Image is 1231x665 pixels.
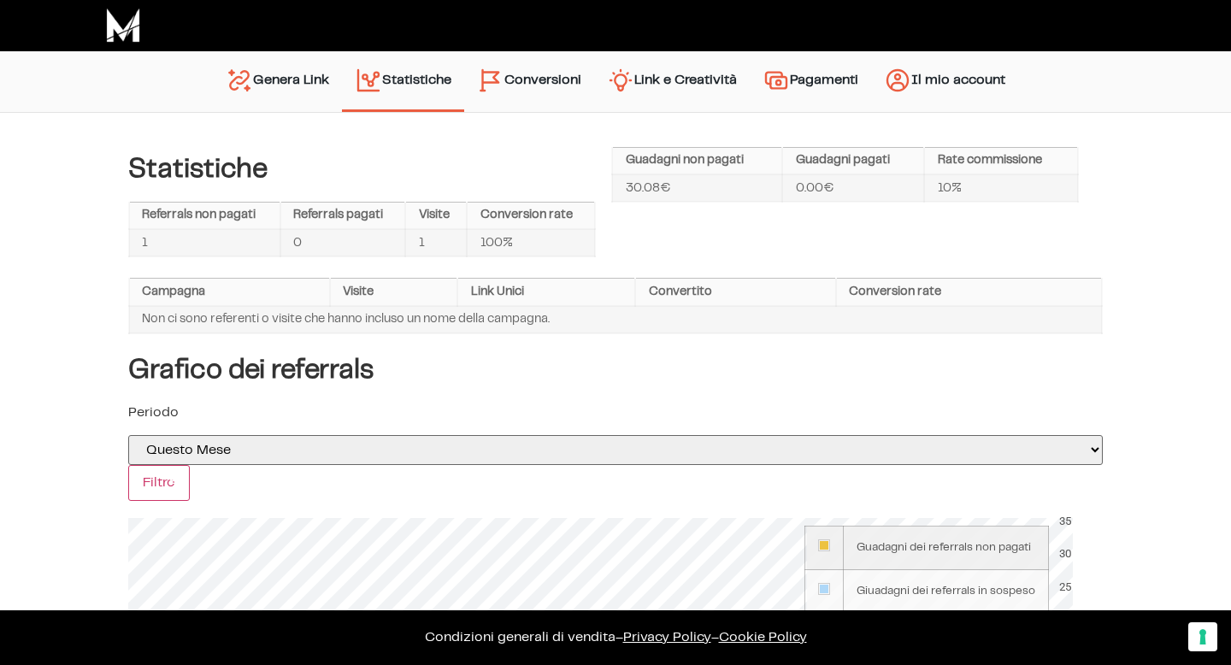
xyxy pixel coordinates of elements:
[844,570,1049,614] td: Giuadagni dei referrals in sospeso
[844,527,1049,570] td: Guadagni dei referrals non pagati
[612,148,782,175] th: Guadagni non pagati
[1059,545,1074,562] div: 30
[128,465,190,501] input: Filtro
[467,229,595,256] td: 100%
[129,306,1102,333] td: Non ci sono referenti o visite che hanno incluso un nome della campagna.
[128,435,1103,465] select: selected='selected'
[607,67,634,94] img: creativity.svg
[355,67,382,94] img: stats.svg
[464,60,594,103] a: Conversioni
[425,631,615,644] a: Condizioni generali di vendita
[405,229,467,256] td: 1
[1059,579,1074,596] div: 25
[128,355,1103,385] h4: Grafico dei referrals
[128,154,596,185] h4: Statistiche
[924,148,1078,175] th: Rate commissione
[280,203,406,230] th: Referrals pagati
[836,279,1102,306] th: Conversion rate
[467,203,595,230] th: Conversion rate
[342,60,464,101] a: Statistiche
[405,203,467,230] th: Visite
[782,174,924,202] td: 0.00€
[477,67,504,94] img: conversion-2.svg
[280,229,406,256] td: 0
[129,279,330,306] th: Campagna
[213,51,1018,112] nav: Menu principale
[1188,622,1217,651] button: Le tue preferenze relative al consenso per le tecnologie di tracciamento
[719,631,807,644] span: Cookie Policy
[14,598,65,650] iframe: Customerly Messenger Launcher
[750,60,871,103] a: Pagamenti
[129,229,280,256] td: 1
[1059,513,1074,530] div: 35
[782,148,924,175] th: Guadagni pagati
[213,60,342,103] a: Genera Link
[226,67,253,94] img: generate-link.svg
[594,60,750,103] a: Link e Creatività
[457,279,635,306] th: Link Unici
[623,631,711,644] a: Privacy Policy
[763,67,790,94] img: payments.svg
[17,627,1214,648] p: – –
[129,203,280,230] th: Referrals non pagati
[612,174,782,202] td: 30.08€
[128,403,1103,423] p: Periodo
[924,174,1078,202] td: 10%
[871,60,1018,103] a: Il mio account
[635,279,836,306] th: Convertito
[884,67,911,94] img: account.svg
[330,279,458,306] th: Visite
